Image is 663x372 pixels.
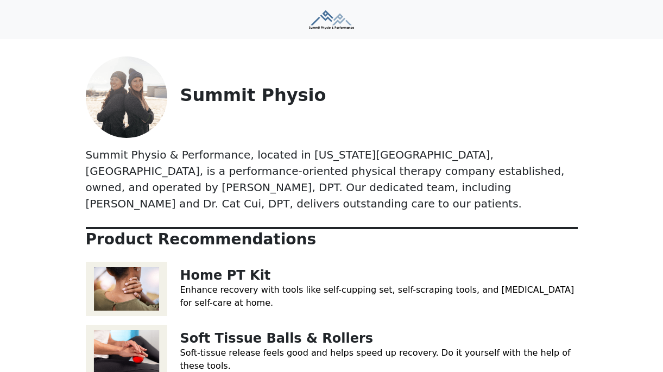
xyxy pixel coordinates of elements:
[86,147,578,212] p: Summit Physio & Performance, located in [US_STATE][GEOGRAPHIC_DATA], [GEOGRAPHIC_DATA], is a perf...
[86,262,167,316] img: Home PT Kit
[180,85,578,105] p: Summit Physio
[180,331,374,346] a: Soft Tissue Balls & Rollers
[180,348,571,371] a: Soft-tissue release feels good and helps speed up recovery. Do it yourself with the help of these...
[86,230,578,249] p: Product Recommendations
[180,285,574,308] a: Enhance recovery with tools like self-cupping set, self-scraping tools, and [MEDICAL_DATA] for se...
[86,56,167,138] img: Summit Physio
[309,10,354,29] img: Summit Physio & Performance
[180,268,271,283] a: Home PT Kit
